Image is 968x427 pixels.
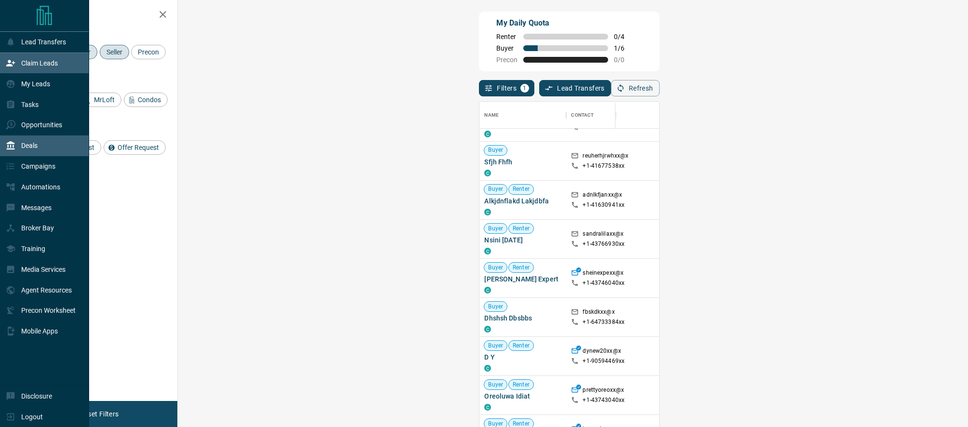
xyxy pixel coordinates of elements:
span: Alkjdnflakd Lakjdbfa [484,196,561,206]
p: +1- 78058715xx [583,123,624,131]
span: Renter [509,381,533,389]
span: Offer Request [114,144,162,151]
div: condos.ca [484,326,491,333]
span: Renter [509,186,533,194]
span: 0 / 4 [614,33,635,40]
span: Buyer [484,147,507,155]
div: Precon [131,45,166,59]
p: sandralilaxx@x [583,230,623,240]
p: dynew20xx@x [583,347,621,357]
span: Buyer [484,381,507,389]
p: +1- 90594469xx [583,357,624,365]
span: Dhshsh Dbsbbs [484,313,561,323]
div: condos.ca [484,248,491,254]
button: Refresh [611,80,660,96]
button: Reset Filters [73,406,125,422]
div: condos.ca [484,365,491,372]
p: fbskdkxx@x [583,308,614,318]
button: Filters1 [479,80,534,96]
p: +1- 43746040xx [583,279,624,287]
span: Precon [496,56,517,64]
p: My Daily Quota [496,17,635,29]
span: Renter [496,33,517,40]
span: Nsini [DATE] [484,235,561,245]
div: condos.ca [484,287,491,294]
p: +1- 43766930xx [583,240,624,248]
span: D Y [484,352,561,362]
div: Offer Request [104,140,166,155]
span: Renter [509,342,533,350]
div: Contact [566,102,643,129]
p: +1- 41677538xx [583,162,624,170]
div: MrLoft [80,93,121,107]
div: condos.ca [484,209,491,215]
span: Sfjh Fhfh [484,157,561,167]
span: Renter [509,264,533,272]
span: Buyer [496,44,517,52]
p: +1- 64733384xx [583,318,624,326]
span: 1 [521,85,528,92]
div: Contact [571,102,594,129]
span: Buyer [484,264,507,272]
div: Name [484,102,499,129]
span: Buyer [484,303,507,311]
div: condos.ca [484,131,491,137]
div: Seller [100,45,129,59]
button: Lead Transfers [539,80,611,96]
div: condos.ca [484,404,491,411]
div: Name [479,102,566,129]
p: sheinexpexx@x [583,269,623,279]
span: 1 / 6 [614,44,635,52]
p: adnlkfjanxx@x [583,191,622,201]
span: Seller [103,48,126,56]
p: +1- 41630941xx [583,201,624,209]
span: Condos [134,96,164,104]
p: reuherhjrwhxx@x [583,152,628,162]
span: Renter [509,225,533,233]
span: [PERSON_NAME] Expert [484,274,561,284]
div: condos.ca [484,170,491,176]
p: +1- 43743040xx [583,396,624,404]
span: Oreoluwa Idiat [484,391,561,401]
span: Buyer [484,342,507,350]
h2: Filters [31,10,168,21]
span: Buyer [484,225,507,233]
span: Buyer [484,186,507,194]
p: prettyoreoxx@x [583,386,624,396]
div: Condos [124,93,168,107]
span: MrLoft [91,96,118,104]
span: 0 / 0 [614,56,635,64]
span: Precon [134,48,162,56]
